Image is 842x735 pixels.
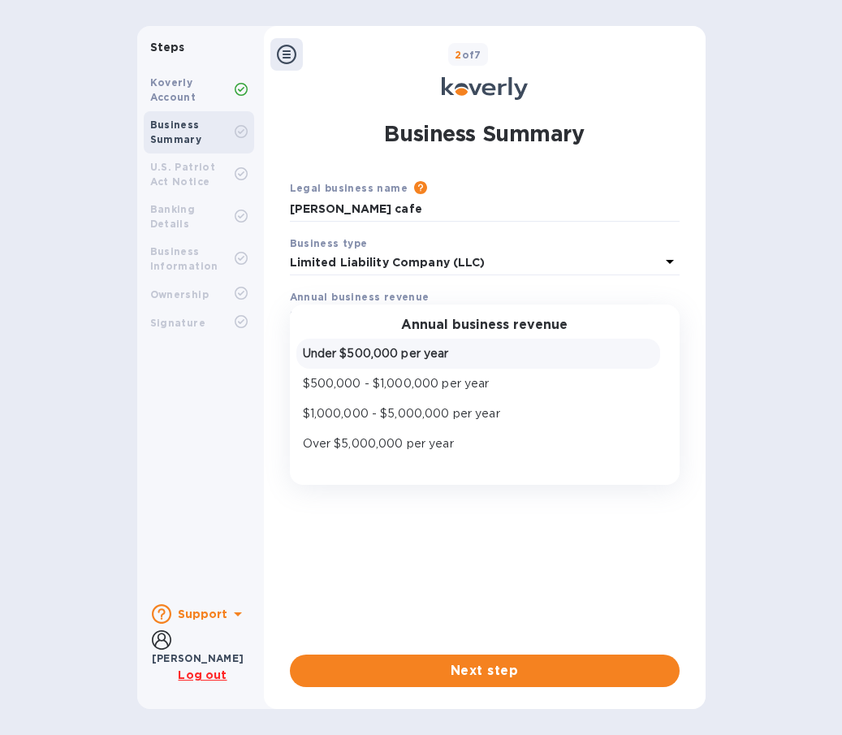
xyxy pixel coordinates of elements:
b: Koverly Account [150,76,196,103]
p: $1,000,000 - $5,000,000 per year [303,405,654,422]
span: 2 [455,49,461,61]
b: Business Information [150,245,218,272]
b: Legal business name [290,182,408,194]
b: Business type [290,237,368,249]
input: Enter legal business name [290,197,680,222]
b: Signature [150,317,206,329]
b: [PERSON_NAME] [152,652,244,664]
b: Banking Details [150,203,196,230]
b: Business Summary [150,119,202,145]
b: Annual business revenue [290,291,430,303]
b: U.S. Patriot Act Notice [150,161,216,188]
b: Ownership [150,288,209,300]
p: $500,000 - $1,000,000 per year [303,375,654,392]
p: Select annual business revenue [290,308,466,325]
u: Log out [178,668,227,681]
button: Next step [290,655,680,687]
p: Over $5,000,000 per year [303,435,654,452]
h1: Business Summary [384,113,584,153]
b: of 7 [455,49,481,61]
b: Steps [150,41,185,54]
b: Support [178,607,228,620]
b: Limited Liability Company (LLC) [290,256,486,269]
span: Next step [303,661,667,681]
p: Under $500,000 per year [303,345,654,362]
h3: Annual business revenue [401,318,568,333]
